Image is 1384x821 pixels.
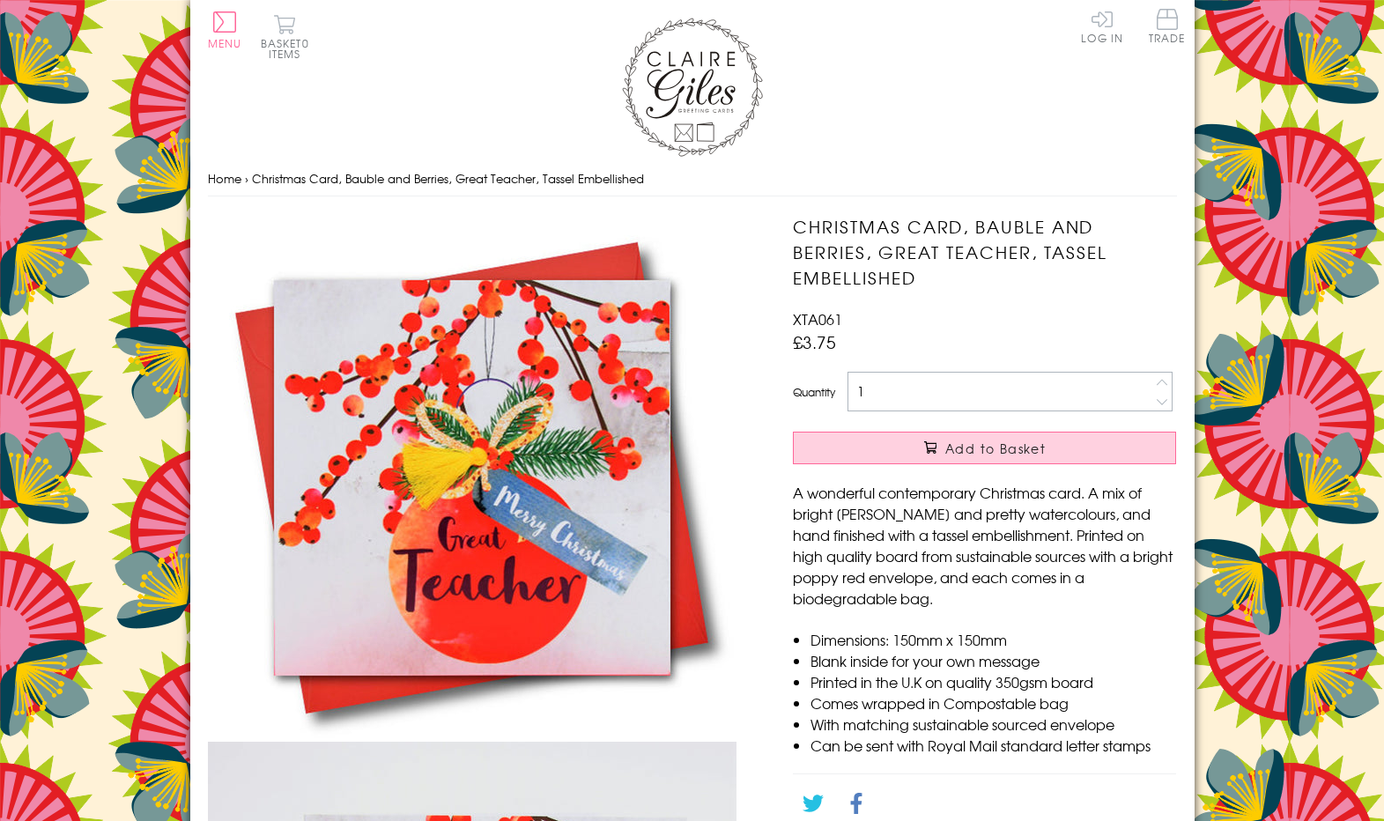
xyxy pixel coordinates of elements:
label: Quantity [793,384,835,400]
span: £3.75 [793,329,836,354]
li: Blank inside for your own message [810,650,1176,671]
span: Christmas Card, Bauble and Berries, Great Teacher, Tassel Embellished [252,170,644,187]
img: Claire Giles Greetings Cards [622,18,763,157]
img: Christmas Card, Bauble and Berries, Great Teacher, Tassel Embellished [208,214,736,742]
span: Add to Basket [945,440,1046,457]
span: XTA061 [793,308,842,329]
button: Add to Basket [793,432,1176,464]
a: Log In [1081,9,1123,43]
span: Trade [1149,9,1186,43]
li: Comes wrapped in Compostable bag [810,692,1176,714]
li: Dimensions: 150mm x 150mm [810,629,1176,650]
h1: Christmas Card, Bauble and Berries, Great Teacher, Tassel Embellished [793,214,1176,290]
nav: breadcrumbs [208,161,1177,197]
a: Home [208,170,241,187]
span: Menu [208,35,242,51]
span: › [245,170,248,187]
li: With matching sustainable sourced envelope [810,714,1176,735]
span: 0 items [269,35,309,62]
button: Menu [208,11,242,48]
a: Trade [1149,9,1186,47]
p: A wonderful contemporary Christmas card. A mix of bright [PERSON_NAME] and pretty watercolours, a... [793,482,1176,609]
li: Printed in the U.K on quality 350gsm board [810,671,1176,692]
li: Can be sent with Royal Mail standard letter stamps [810,735,1176,756]
button: Basket0 items [261,14,309,59]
